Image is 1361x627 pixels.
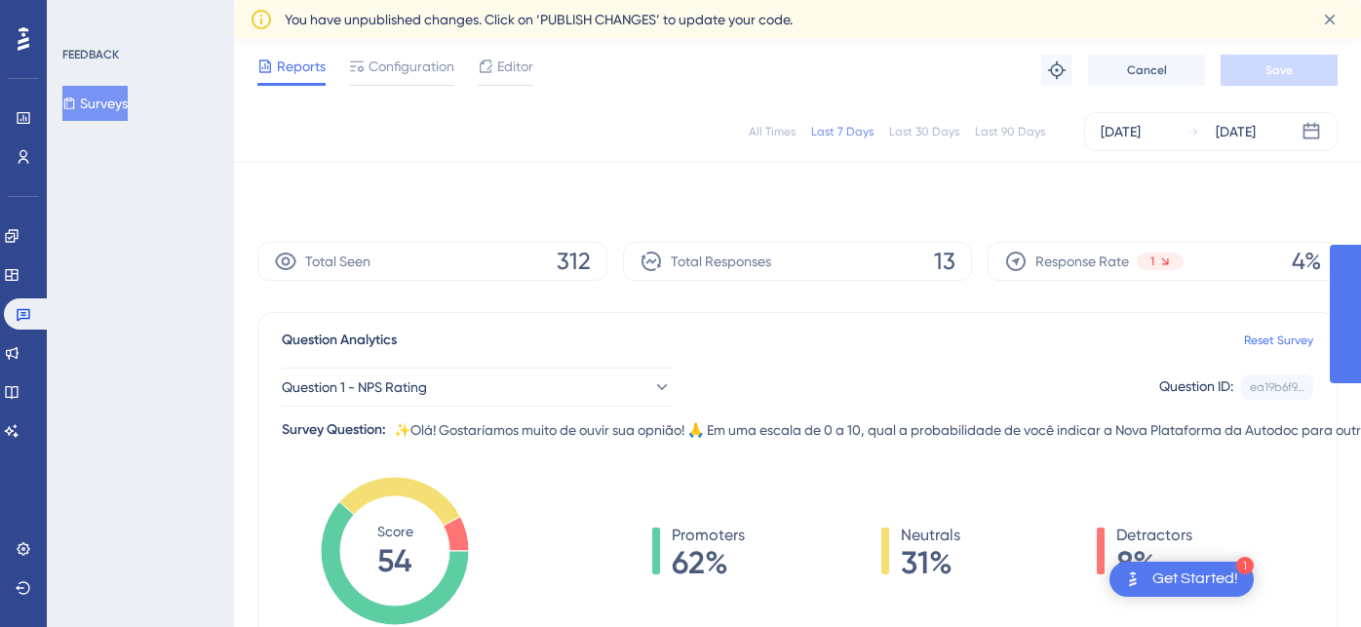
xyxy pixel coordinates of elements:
span: Editor [497,55,533,78]
tspan: Score [377,524,413,539]
span: 1 [1150,254,1154,269]
div: Survey Question: [282,418,386,442]
span: Question Analytics [282,329,397,352]
span: Total Seen [305,250,370,273]
span: 31% [901,547,960,578]
button: Cancel [1088,55,1205,86]
div: Last 90 Days [975,124,1045,139]
span: You have unpublished changes. Click on ‘PUBLISH CHANGES’ to update your code. [285,8,793,31]
span: 8% [1116,547,1192,578]
button: Save [1221,55,1338,86]
div: ea19b6f9... [1250,379,1304,395]
span: Neutrals [901,524,960,547]
div: 1 [1236,557,1254,574]
span: Reports [277,55,326,78]
span: Total Responses [671,250,771,273]
tspan: 54 [377,542,412,579]
div: Question ID: [1159,374,1233,400]
iframe: UserGuiding AI Assistant Launcher [1279,550,1338,608]
span: Promoters [672,524,745,547]
span: Configuration [369,55,454,78]
div: Open Get Started! checklist, remaining modules: 1 [1109,562,1254,597]
div: All Times [749,124,796,139]
img: launcher-image-alternative-text [1121,568,1145,591]
span: Response Rate [1035,250,1129,273]
span: Cancel [1127,62,1167,78]
div: Last 7 Days [811,124,874,139]
a: Reset Survey [1244,333,1313,348]
span: 62% [672,547,745,578]
span: 13 [934,246,955,277]
div: [DATE] [1101,120,1141,143]
div: Get Started! [1152,568,1238,590]
div: FEEDBACK [62,47,119,62]
span: Question 1 - NPS Rating [282,375,427,399]
div: Last 30 Days [889,124,959,139]
div: [DATE] [1216,120,1256,143]
span: 4% [1292,246,1321,277]
span: Detractors [1116,524,1192,547]
span: 312 [557,246,591,277]
button: Surveys [62,86,128,121]
button: Question 1 - NPS Rating [282,368,672,407]
span: Save [1265,62,1293,78]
